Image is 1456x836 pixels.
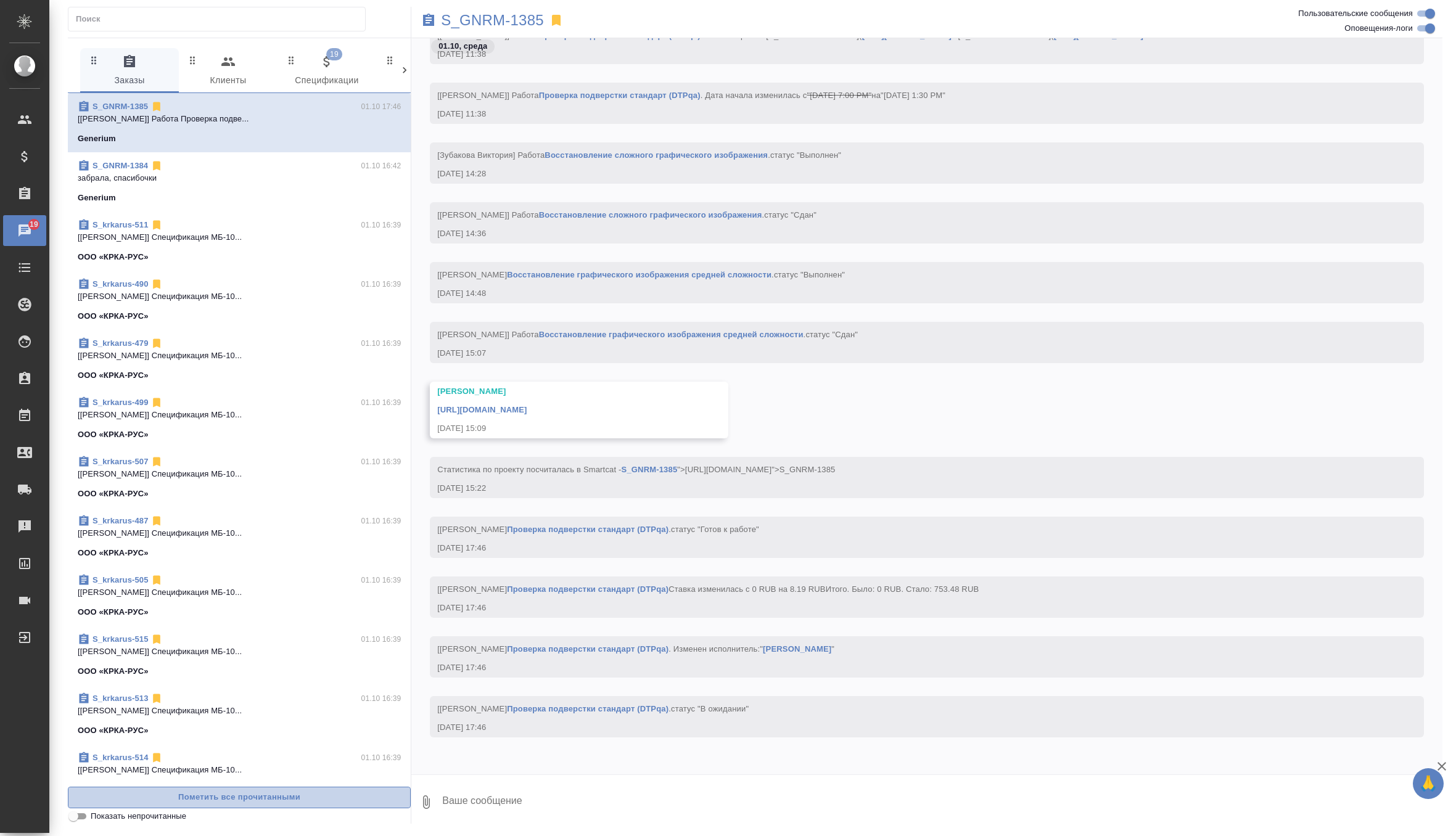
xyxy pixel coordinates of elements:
svg: Зажми и перетащи, чтобы поменять порядок вкладок [187,54,199,66]
a: S_krkarus-479 [93,338,148,348]
div: S_krkarus-49901.10 16:39[[PERSON_NAME]] Спецификация МБ-10...ООО «КРКА-РУС» [68,389,411,448]
a: Проверка подверстки стандарт (DTPqa) [539,91,701,100]
span: статус "Выполнен" [770,150,841,160]
p: 01.10 16:39 [361,396,401,409]
svg: Отписаться [150,752,163,764]
p: ООО «КРКА-РУС» [78,606,149,618]
p: 01.10 16:39 [361,692,401,705]
p: забрала, спасибочки [78,172,401,184]
p: ООО «КРКА-РУС» [78,665,149,678]
p: 01.10 16:39 [361,633,401,645]
span: Спецификации [285,54,369,88]
svg: Отписаться [150,219,163,231]
span: [[PERSON_NAME] . [437,270,845,279]
span: "[DATE] 1:30 PM" [881,91,945,100]
svg: Отписаться [150,633,163,645]
svg: Зажми и перетащи, чтобы поменять порядок вкладок [384,54,396,66]
p: Generium [78,133,116,145]
p: [[PERSON_NAME]] Работа Проверка подве... [78,113,401,125]
a: Восстановление графического изображения средней сложности [507,270,771,279]
span: статус "Выполнен" [774,270,845,279]
div: [DATE] 15:07 [437,347,1381,359]
p: [[PERSON_NAME]] Спецификация МБ-10... [78,468,401,480]
a: S_krkarus-513 [93,694,148,703]
span: статус "Готов к работе" [671,525,759,534]
div: [PERSON_NAME] [437,385,685,398]
span: [[PERSON_NAME]] Работа . [437,210,816,219]
p: ООО «КРКА-РУС» [78,310,149,322]
svg: Отписаться [150,456,163,468]
div: S_krkarus-49001.10 16:39[[PERSON_NAME]] Спецификация МБ-10...ООО «КРКА-РУС» [68,271,411,330]
a: S_krkarus-499 [93,398,148,407]
p: ООО «КРКА-РУС» [78,251,149,263]
p: 01.10 16:39 [361,456,401,468]
p: 01.10 16:42 [361,160,401,172]
div: [DATE] 14:48 [437,287,1381,300]
div: [DATE] 17:46 [437,602,1381,614]
span: [[PERSON_NAME] Ставка изменилась с 0 RUB на 8.19 RUB [437,584,979,594]
span: "[DATE] 7:00 PM" [807,91,871,100]
input: Поиск [76,10,365,28]
p: [[PERSON_NAME]] Спецификация МБ-10... [78,350,401,362]
p: [[PERSON_NAME]] Спецификация МБ-10... [78,290,401,303]
button: 🙏 [1413,768,1444,799]
svg: Отписаться [150,515,163,527]
p: [[PERSON_NAME]] Спецификация МБ-10... [78,764,401,776]
div: S_krkarus-50501.10 16:39[[PERSON_NAME]] Спецификация МБ-10...ООО «КРКА-РУС» [68,567,411,626]
div: S_krkarus-50701.10 16:39[[PERSON_NAME]] Спецификация МБ-10...ООО «КРКА-РУС» [68,448,411,507]
span: 🙏 [1418,771,1439,797]
a: Восстановление сложного графического изображения [539,210,762,219]
a: S_GNRM-1385 [441,14,544,27]
span: [[PERSON_NAME]] Работа . [437,330,858,339]
p: 01.10 16:39 [361,752,401,764]
svg: Отписаться [150,100,163,113]
span: Клиенты [186,54,270,88]
a: Восстановление графического изображения средней сложности [539,330,804,339]
div: S_GNRM-138401.10 16:42забрала, спасибочкиGenerium [68,152,411,211]
svg: Отписаться [150,337,163,350]
div: S_krkarus-51501.10 16:39[[PERSON_NAME]] Спецификация МБ-10...ООО «КРКА-РУС» [68,626,411,685]
span: [[PERSON_NAME] . Изменен исполнитель: [437,644,834,654]
p: 01.10 16:39 [361,219,401,231]
span: [[PERSON_NAME] . [437,525,759,534]
p: [[PERSON_NAME]] Спецификация МБ-10... [78,705,401,717]
a: S_krkarus-490 [93,279,148,289]
span: Итого. Было: 0 RUB. Стало: 753.48 RUB [826,584,979,594]
p: 01.10 16:39 [361,574,401,586]
div: S_GNRM-138501.10 17:46[[PERSON_NAME]] Работа Проверка подве...Generium [68,93,411,152]
p: ООО «КРКА-РУС» [78,724,149,737]
p: [[PERSON_NAME]] Спецификация МБ-10... [78,409,401,421]
span: Пометить все прочитанными [75,790,404,805]
a: S_krkarus-505 [93,575,148,584]
span: статус "Сдан" [805,330,858,339]
a: 19 [3,215,46,246]
svg: Отписаться [150,396,163,409]
span: 19 [326,48,342,60]
span: Входящие [384,54,467,88]
a: [URL][DOMAIN_NAME] [437,405,527,414]
p: [[PERSON_NAME]] Спецификация МБ-10... [78,527,401,539]
a: Проверка подверстки стандарт (DTPqa) [507,525,668,534]
svg: Зажми и перетащи, чтобы поменять порядок вкладок [88,54,100,66]
p: ООО «КРКА-РУС» [78,428,149,441]
p: 01.10 16:39 [361,515,401,527]
span: Пользовательские сообщения [1298,7,1413,20]
p: 01.10 16:39 [361,337,401,350]
a: [PERSON_NAME] [763,644,831,654]
span: статус "Сдан" [764,210,816,219]
div: [DATE] 14:28 [437,168,1381,180]
a: Проверка подверстки стандарт (DTPqa) [507,704,668,713]
a: Проверка подверстки стандарт (DTPqa) [507,644,668,654]
a: S_krkarus-514 [93,753,148,762]
span: статус "В ожидании" [671,704,749,713]
p: ООО «КРКА-РУС» [78,547,149,559]
p: [[PERSON_NAME]] Спецификация МБ-10... [78,586,401,599]
a: S_krkarus-515 [93,634,148,644]
button: Пометить все прочитанными [68,787,411,808]
div: [DATE] 17:46 [437,542,1381,554]
div: S_krkarus-51301.10 16:39[[PERSON_NAME]] Спецификация МБ-10...ООО «КРКА-РУС» [68,685,411,744]
a: Проверка подверстки стандарт (DTPqa) [507,584,668,594]
span: [[PERSON_NAME] . [437,704,749,713]
span: Показать непрочитанные [91,810,186,822]
svg: Отписаться [150,574,163,586]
